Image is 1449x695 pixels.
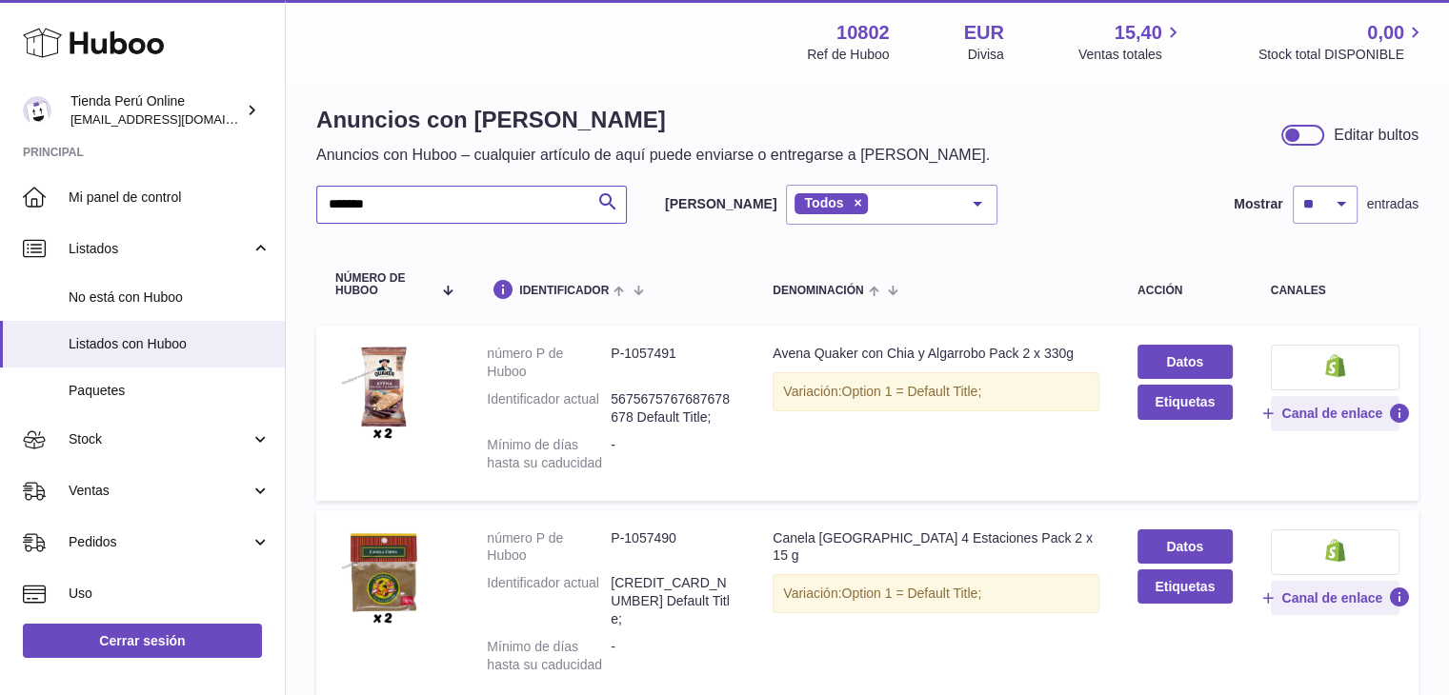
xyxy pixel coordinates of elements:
[611,574,735,628] dd: [CREDIT_CARD_NUMBER] Default Title;
[69,382,271,400] span: Paquetes
[836,20,890,46] strong: 10802
[487,574,611,628] dt: Identificador actual
[807,46,889,64] div: Ref de Huboo
[487,638,611,674] dt: Mínimo de días hasta su caducidad
[69,240,251,258] span: Listados
[968,46,1004,64] div: Divisa
[487,529,611,566] dt: número P de Huboo
[23,96,51,125] img: contacto@tiendaperuonline.com
[611,529,735,566] dd: P-1057490
[1271,581,1399,615] button: Canal de enlace
[1367,20,1404,46] span: 0,00
[69,533,251,551] span: Pedidos
[1234,195,1282,213] label: Mostrar
[335,272,433,297] span: número de Huboo
[1078,20,1184,64] a: 15,40 Ventas totales
[1137,345,1233,379] a: Datos
[1258,46,1426,64] span: Stock total DISPONIBLE
[1271,285,1399,297] div: canales
[841,586,981,601] span: Option 1 = Default Title;
[70,92,242,129] div: Tienda Perú Online
[69,335,271,353] span: Listados con Huboo
[1137,529,1233,564] a: Datos
[487,436,611,472] dt: Mínimo de días hasta su caducidad
[611,390,735,427] dd: 5675675767687678678 Default Title;
[773,285,863,297] span: denominación
[773,345,1099,363] div: Avena Quaker con Chia y Algarrobo Pack 2 x 330g
[316,105,990,135] h1: Anuncios con [PERSON_NAME]
[665,195,776,213] label: [PERSON_NAME]
[773,529,1099,566] div: Canela [GEOGRAPHIC_DATA] 4 Estaciones Pack 2 x 15 g
[70,111,280,127] span: [EMAIL_ADDRESS][DOMAIN_NAME]
[69,288,271,307] span: No está con Huboo
[487,345,611,381] dt: número P de Huboo
[519,285,609,297] span: identificador
[69,482,251,500] span: Ventas
[335,529,431,625] img: Canela China 4 Estaciones Pack 2 x 15 g
[1325,354,1345,377] img: shopify-small.png
[1325,539,1345,562] img: shopify-small.png
[773,574,1099,613] div: Variación:
[964,20,1004,46] strong: EUR
[23,624,262,658] a: Cerrar sesión
[1281,589,1382,606] span: Canal de enlace
[1137,285,1233,297] div: acción
[1271,396,1399,430] button: Canal de enlace
[69,585,271,603] span: Uso
[69,189,271,207] span: Mi panel de control
[1367,195,1419,213] span: entradas
[316,145,990,166] p: Anuncios con Huboo – cualquier artículo de aquí puede enviarse o entregarse a [PERSON_NAME].
[69,430,251,448] span: Stock
[1281,405,1382,422] span: Canal de enlace
[611,345,735,381] dd: P-1057491
[1258,20,1426,64] a: 0,00 Stock total DISPONIBLE
[804,195,843,210] span: Todos
[1115,20,1162,46] span: 15,40
[335,345,431,440] img: Avena Quaker con Chia y Algarrobo Pack 2 x 330g
[487,390,611,427] dt: Identificador actual
[841,384,981,399] span: Option 1 = Default Title;
[1137,385,1233,419] button: Etiquetas
[773,372,1099,411] div: Variación:
[1078,46,1184,64] span: Ventas totales
[1334,125,1419,146] div: Editar bultos
[611,436,735,472] dd: -
[1137,569,1233,604] button: Etiquetas
[611,638,735,674] dd: -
